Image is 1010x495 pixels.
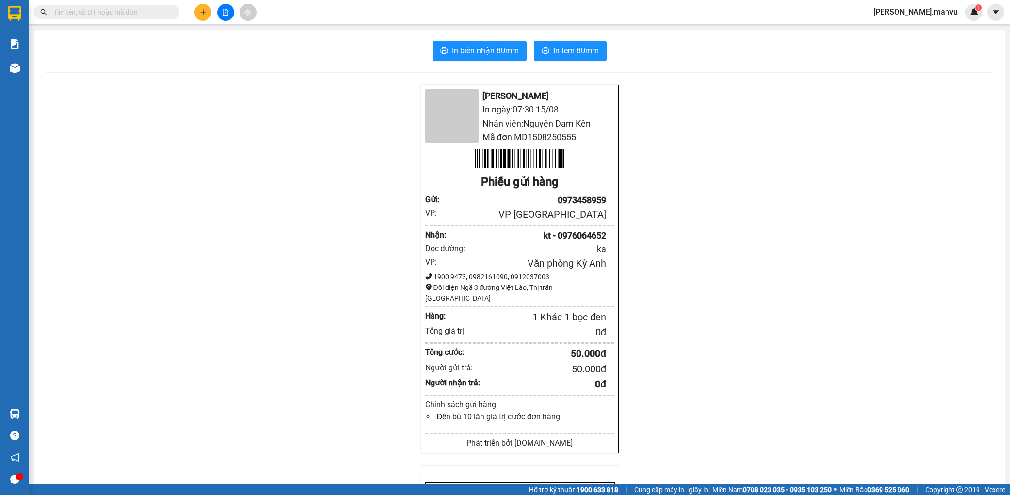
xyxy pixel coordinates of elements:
[480,362,606,377] div: 50.000 đ
[10,39,20,49] img: solution-icon
[970,8,978,16] img: icon-new-feature
[10,453,19,462] span: notification
[8,6,21,21] img: logo-vxr
[867,486,909,494] strong: 0369 525 060
[425,207,449,219] div: VP:
[425,284,432,290] span: environment
[425,130,614,144] li: Mã đơn: MD1508250555
[10,63,20,73] img: warehouse-icon
[425,273,432,280] span: phone
[465,310,607,325] div: 1 Khác 1 bọc đen
[425,229,449,241] div: Nhận :
[425,282,614,303] div: Đối diện Ngã 3 đường Việt Lào, Thị trấn [GEOGRAPHIC_DATA]
[634,484,710,495] span: Cung cấp máy in - giấy in:
[440,47,448,56] span: printer
[956,486,963,493] span: copyright
[244,9,251,16] span: aim
[743,486,832,494] strong: 0708 023 035 - 0935 103 250
[425,399,614,411] div: Chính sách gửi hàng:
[480,346,606,361] div: 50.000 đ
[480,325,606,340] div: 0 đ
[542,47,549,56] span: printer
[625,484,627,495] span: |
[977,4,980,11] span: 1
[987,4,1004,21] button: caret-down
[425,193,449,206] div: Gửi :
[529,484,618,495] span: Hỗ trợ kỹ thuật:
[449,256,606,271] div: Văn phòng Kỳ Anh
[435,411,614,423] li: Đền bù 10 lần giá trị cước đơn hàng
[712,484,832,495] span: Miền Nam
[975,4,982,11] sup: 1
[472,242,606,256] div: ka
[222,9,229,16] span: file-add
[992,8,1000,16] span: caret-down
[425,271,614,282] div: 1900 9473, 0982161090, 0912037003
[452,45,519,57] span: In biên nhận 80mm
[834,488,837,492] span: ⚪️
[200,9,207,16] span: plus
[10,409,20,419] img: warehouse-icon
[425,89,614,103] li: [PERSON_NAME]
[425,362,481,374] div: Người gửi trả:
[10,475,19,484] span: message
[425,103,614,116] li: In ngày: 07:30 15/08
[425,173,614,192] div: Phiếu gửi hàng
[40,9,47,16] span: search
[425,256,449,268] div: VP:
[839,484,909,495] span: Miền Bắc
[425,346,481,358] div: Tổng cước:
[10,431,19,440] span: question-circle
[449,193,606,207] div: 0973458959
[433,41,527,61] button: printerIn biên nhận 80mm
[866,6,965,18] span: [PERSON_NAME].manvu
[916,484,918,495] span: |
[425,325,481,337] div: Tổng giá trị:
[217,4,234,21] button: file-add
[480,377,606,392] div: 0 đ
[53,7,168,17] input: Tìm tên, số ĐT hoặc mã đơn
[553,45,599,57] span: In tem 80mm
[425,437,614,449] div: Phát triển bởi [DOMAIN_NAME]
[577,486,618,494] strong: 1900 633 818
[425,310,465,322] div: Hàng:
[449,229,606,242] div: kt - 0976064652
[425,242,473,255] div: Dọc đường:
[425,117,614,130] li: Nhân viên: Nguyên Dam Kền
[449,207,606,222] div: VP [GEOGRAPHIC_DATA]
[534,41,607,61] button: printerIn tem 80mm
[194,4,211,21] button: plus
[425,377,481,389] div: Người nhận trả:
[240,4,257,21] button: aim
